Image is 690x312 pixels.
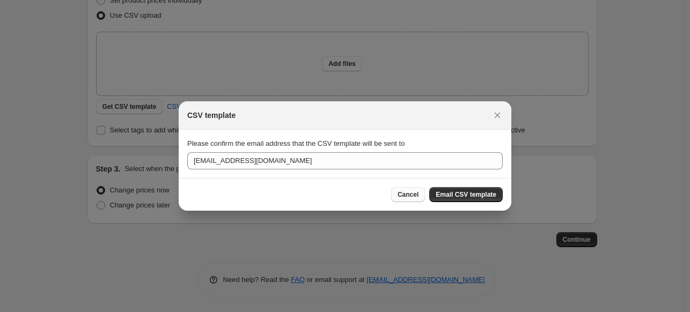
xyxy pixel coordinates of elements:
[429,187,503,202] button: Email CSV template
[436,190,496,199] span: Email CSV template
[490,108,505,123] button: Close
[391,187,425,202] button: Cancel
[187,110,236,121] h2: CSV template
[187,139,405,147] span: Please confirm the email address that the CSV template will be sent to
[398,190,419,199] span: Cancel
